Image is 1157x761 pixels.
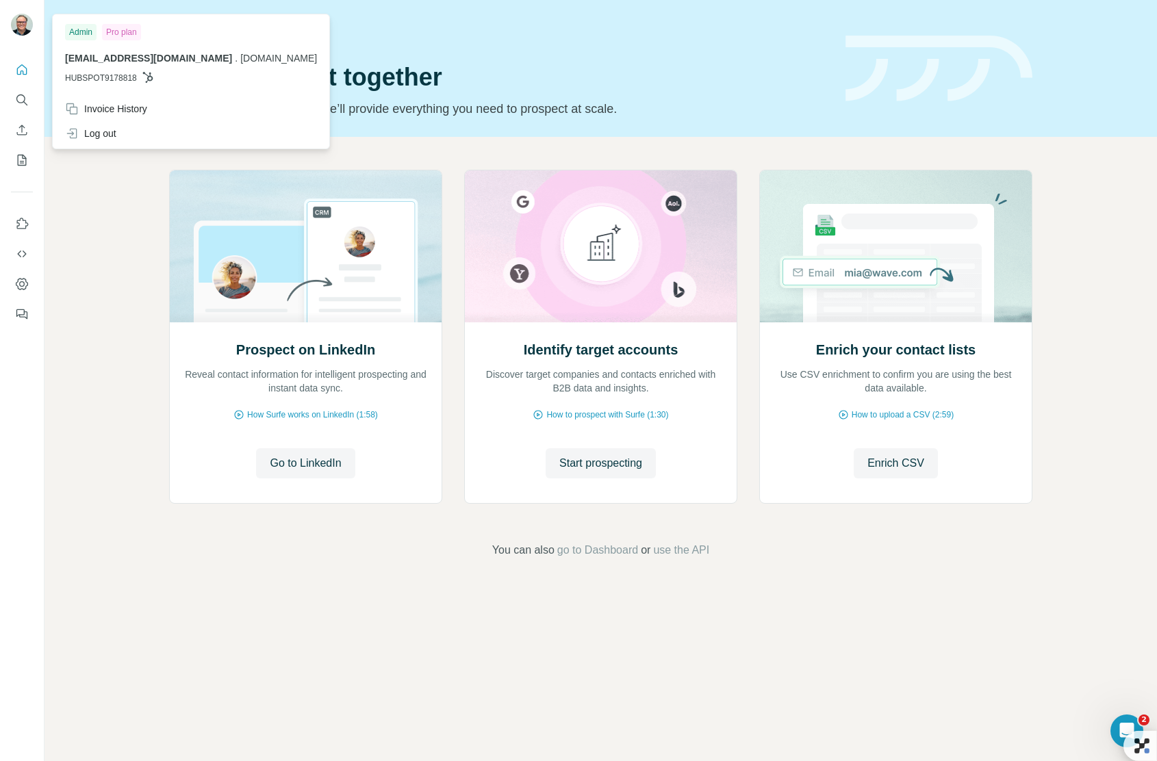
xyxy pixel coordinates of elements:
[641,542,650,558] span: or
[845,36,1032,102] img: banner
[270,455,341,472] span: Go to LinkedIn
[11,242,33,266] button: Use Surfe API
[492,542,555,558] span: You can also
[11,148,33,172] button: My lists
[524,340,678,359] h2: Identify target accounts
[11,88,33,112] button: Search
[852,409,954,421] span: How to upload a CSV (2:59)
[11,57,33,82] button: Quick start
[774,367,1018,395] p: Use CSV enrichment to confirm you are using the best data available.
[854,448,938,478] button: Enrich CSV
[247,409,378,421] span: How Surfe works on LinkedIn (1:58)
[183,367,428,395] p: Reveal contact information for intelligent prospecting and instant data sync.
[169,25,829,39] div: Quick start
[653,542,709,558] button: use the API
[169,99,829,118] p: Pick your starting point and we’ll provide everything you need to prospect at scale.
[240,53,317,64] span: [DOMAIN_NAME]
[867,455,924,472] span: Enrich CSV
[1139,714,1149,725] span: 2
[65,24,97,40] div: Admin
[11,272,33,296] button: Dashboard
[65,72,137,84] span: HUBSPOT9178818
[169,64,829,91] h1: Let’s prospect together
[816,340,976,359] h2: Enrich your contact lists
[1110,714,1143,747] iframe: Intercom live chat
[65,127,116,140] div: Log out
[11,302,33,326] button: Feedback
[479,367,723,395] p: Discover target companies and contacts enriched with B2B data and insights.
[11,14,33,36] img: Avatar
[65,53,232,64] span: [EMAIL_ADDRESS][DOMAIN_NAME]
[65,102,147,116] div: Invoice History
[11,118,33,142] button: Enrich CSV
[559,455,642,472] span: Start prospecting
[236,340,375,359] h2: Prospect on LinkedIn
[169,170,442,322] img: Prospect on LinkedIn
[102,24,141,40] div: Pro plan
[256,448,355,478] button: Go to LinkedIn
[546,409,668,421] span: How to prospect with Surfe (1:30)
[759,170,1032,322] img: Enrich your contact lists
[546,448,656,478] button: Start prospecting
[464,170,737,322] img: Identify target accounts
[11,211,33,236] button: Use Surfe on LinkedIn
[557,542,638,558] button: go to Dashboard
[235,53,238,64] span: .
